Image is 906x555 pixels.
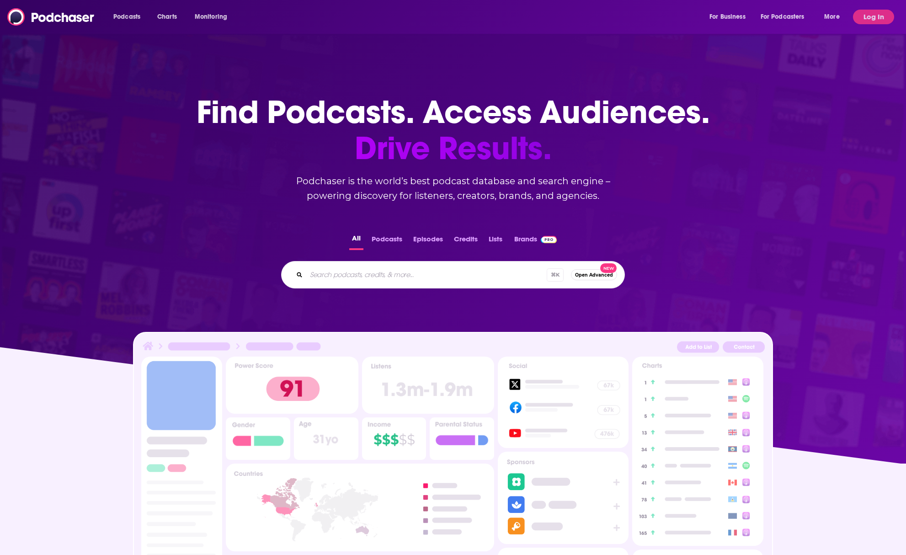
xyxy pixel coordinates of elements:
[824,11,840,23] span: More
[362,417,426,460] img: Podcast Insights Income
[294,417,358,460] img: Podcast Insights Age
[7,8,95,26] img: Podchaser - Follow, Share and Rate Podcasts
[113,11,140,23] span: Podcasts
[575,272,613,277] span: Open Advanced
[270,174,636,203] h2: Podchaser is the world’s best podcast database and search engine – powering discovery for listene...
[514,232,557,250] a: BrandsPodchaser Pro
[547,268,564,282] span: ⌘ K
[197,94,710,166] h1: Find Podcasts. Access Audiences.
[600,263,617,273] span: New
[226,357,358,414] img: Podcast Insights Power score
[632,357,763,546] img: Podcast Insights Charts
[151,10,182,24] a: Charts
[226,417,290,460] img: Podcast Insights Gender
[451,232,480,250] button: Credits
[195,11,227,23] span: Monitoring
[107,10,152,24] button: open menu
[498,357,629,448] img: Podcast Socials
[498,452,629,544] img: Podcast Sponsors
[157,11,177,23] span: Charts
[197,130,710,166] span: Drive Results.
[226,464,494,551] img: Podcast Insights Countries
[541,236,557,243] img: Podchaser Pro
[306,267,547,282] input: Search podcasts, credits, & more...
[430,417,494,460] img: Podcast Insights Parental Status
[369,232,405,250] button: Podcasts
[188,10,239,24] button: open menu
[141,340,765,356] img: Podcast Insights Header
[362,357,494,414] img: Podcast Insights Listens
[703,10,757,24] button: open menu
[410,232,446,250] button: Episodes
[709,11,746,23] span: For Business
[281,261,625,288] div: Search podcasts, credits, & more...
[486,232,505,250] button: Lists
[755,10,818,24] button: open menu
[761,11,805,23] span: For Podcasters
[818,10,851,24] button: open menu
[349,232,363,250] button: All
[853,10,894,24] button: Log In
[571,269,617,280] button: Open AdvancedNew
